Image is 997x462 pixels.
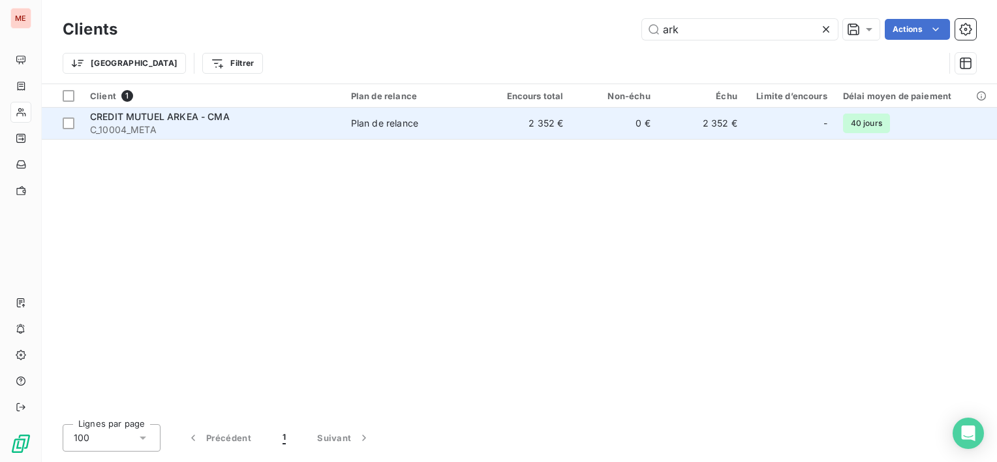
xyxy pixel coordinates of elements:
span: Client [90,91,116,101]
img: Logo LeanPay [10,433,31,454]
button: Suivant [301,424,386,452]
span: 40 jours [843,114,890,133]
span: 1 [121,90,133,102]
div: Délai moyen de paiement [843,91,989,101]
button: Actions [885,19,950,40]
div: Encours total [492,91,563,101]
td: 2 352 € [484,108,571,139]
span: - [823,117,827,130]
h3: Clients [63,18,117,41]
button: Précédent [171,424,267,452]
button: Filtrer [202,53,262,74]
span: CREDIT MUTUEL ARKEA - CMA [90,111,230,122]
td: 0 € [571,108,658,139]
button: 1 [267,424,301,452]
div: ME [10,8,31,29]
button: [GEOGRAPHIC_DATA] [63,53,186,74]
td: 2 352 € [658,108,745,139]
div: Plan de relance [351,117,418,130]
div: Limite d’encours [753,91,827,101]
div: Plan de relance [351,91,477,101]
div: Non-échu [579,91,650,101]
span: C_10004_META [90,123,335,136]
div: Échu [666,91,737,101]
input: Rechercher [642,19,838,40]
span: 100 [74,431,89,444]
span: 1 [283,431,286,444]
div: Open Intercom Messenger [953,418,984,449]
